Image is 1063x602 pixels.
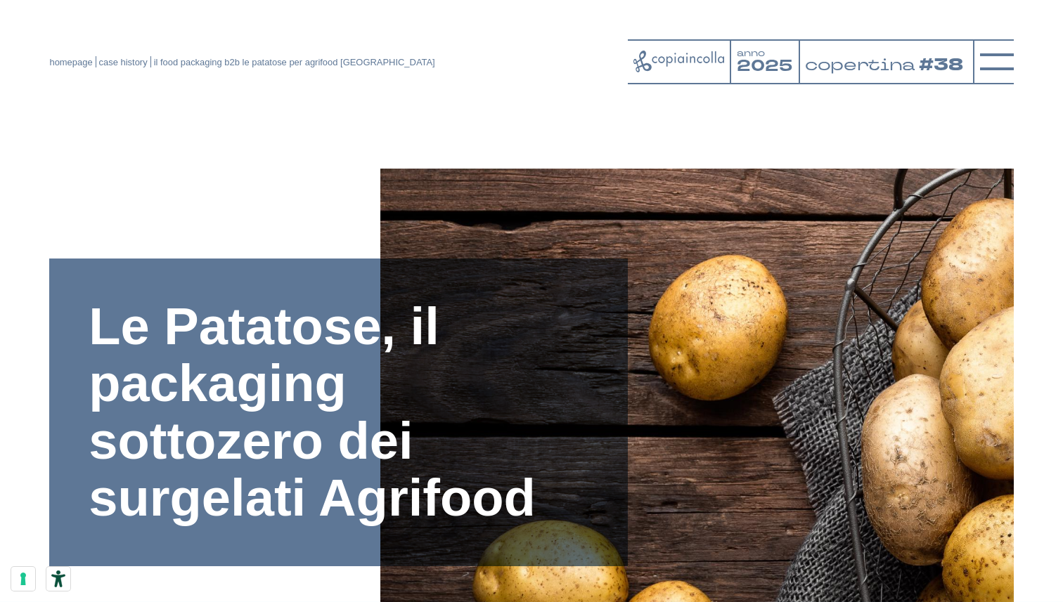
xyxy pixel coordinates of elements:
button: Strumenti di accessibilità [46,567,70,591]
tspan: copertina [805,53,917,75]
a: case history [99,57,148,67]
a: homepage [49,57,92,67]
tspan: #38 [921,53,966,77]
h1: Le Patatose, il packaging sottozero dei surgelati Agrifood [89,298,588,527]
button: Le tue preferenze relative al consenso per le tecnologie di tracciamento [11,567,35,591]
tspan: anno [737,48,765,60]
span: il food packaging b2b le patatose per agrifood [GEOGRAPHIC_DATA] [154,57,435,67]
tspan: 2025 [737,55,792,77]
